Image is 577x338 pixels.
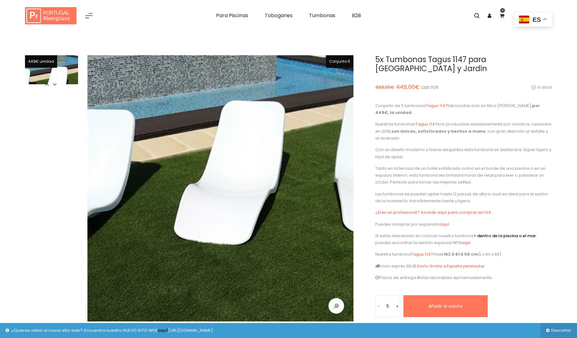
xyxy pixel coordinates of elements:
a: Tagus 1147 [415,121,437,127]
span: € [391,84,394,91]
bdi: 499,00 [375,84,394,91]
a: B2B [347,9,366,22]
a: Tagus 1147 [426,103,448,109]
a: Tagus 1147 [411,251,433,257]
small: con IVA [421,84,438,91]
p: Nuestra tumbona mide (L x An x Alt). [375,251,552,258]
img: 1200x800-5-Tumbona-Tagus-1147-para-Playa-Piscina-Jardín-Terraza-Balcón-Porche-Hotel-de-Playa-o-Pi... [87,55,354,321]
a: días laborables aproximadamente. [420,275,493,281]
span: Tumbonas [309,12,335,19]
a: > dentro de la piscina o el mar [474,233,536,239]
a: Envío exprés SEUR: [375,263,417,269]
span: + [394,297,400,315]
a: Para Piscinas [211,9,253,22]
a: Tumbonas [304,9,340,22]
span: Para Piscinas [216,12,248,19]
span: Toboganes [265,12,293,19]
a: Toboganes [260,9,297,22]
strong: 162 X 61 X 56 cm [444,251,478,257]
a: Plazos de entrega: [375,275,417,281]
p: Las tumbonas se pueden apilar hasta 12 piezas de alta lo cual es ideal para el sector de la hoste... [375,191,552,205]
span: € [415,83,420,91]
p: Tanto en la terraza de un hotel sofisticado como en el borde de una piscina o en un espacio inter... [375,165,552,186]
p: Con un diseño moderno y líneas elegantes esta tumbona se destacará. Súper ligero y fácil de apilar. [375,146,552,160]
a: Descartar [540,323,577,338]
img: Portugal fiberglass ES [25,7,76,25]
span: - [375,297,382,315]
p: Conjunto de 5 tumbonas fabricadas solo en fibra [PERSON_NAME], [375,102,552,116]
span: Conjunto 5 [329,59,350,64]
h1: 5x Tumbonas Tagus 1147 para [GEOGRAPHIC_DATA] y Jardín [375,55,552,73]
span: es [533,16,541,23]
strong: son únicas, sofisticados y hechos a mano [391,128,486,134]
a: Envío Gratis a España peninsular [417,263,485,269]
p: Nuestras tumbonas son producidas exclusivamente por nosotros. Lanzados en 2019, , con gran atenci... [375,121,552,142]
input: Cantidad de productos [375,295,400,317]
button: Añadir al carrito [403,295,488,317]
img: es [519,16,529,23]
p: Puedes comprar por separado [375,221,552,228]
bdi: 449,00 [396,83,420,91]
a: 0 [496,9,508,22]
a: aquí [440,221,449,227]
p: in stock [530,84,552,91]
a: aquí! [157,327,168,333]
span: 0 [500,8,505,13]
a: ¿Eres un profesional? Accede aquí para comprar sin IVA [375,209,491,215]
a: 8 [417,275,420,281]
span: 449€ unidad [28,59,54,64]
a: aqui [461,240,470,246]
p: Si estás interesado en colocar nuestra tumbona , puedes encontrar la versión especial NPG [375,233,552,247]
span: B2B [352,12,361,19]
